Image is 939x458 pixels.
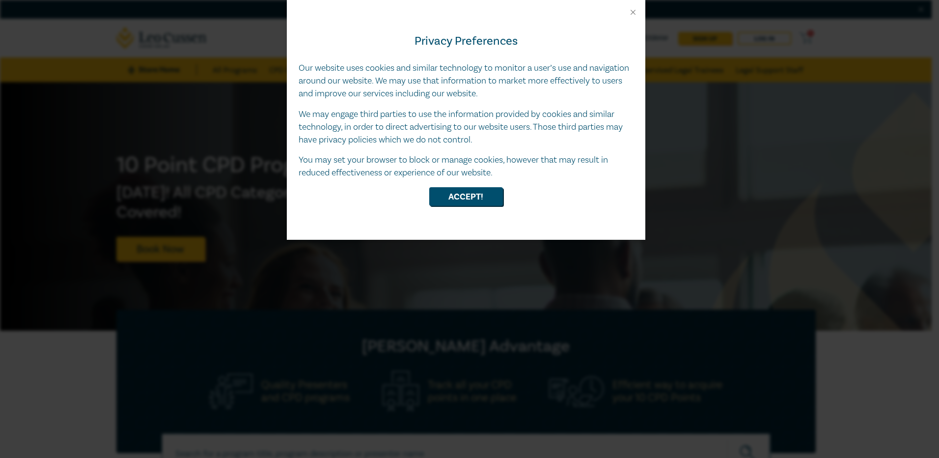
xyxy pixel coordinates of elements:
[299,154,634,179] p: You may set your browser to block or manage cookies, however that may result in reduced effective...
[429,187,503,206] button: Accept!
[299,108,634,146] p: We may engage third parties to use the information provided by cookies and similar technology, in...
[299,32,634,50] h4: Privacy Preferences
[299,62,634,100] p: Our website uses cookies and similar technology to monitor a user’s use and navigation around our...
[629,8,637,17] button: Close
